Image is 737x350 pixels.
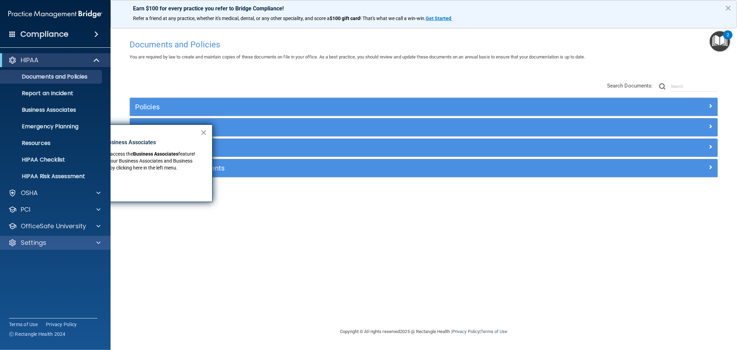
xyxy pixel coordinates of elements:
[9,321,38,328] a: Terms of Use
[20,29,68,39] h4: Compliance
[133,16,330,21] span: Refer a friend at any practice, whether it's medical, dental, or any other speciality, and score a
[21,205,30,214] p: PCI
[4,90,99,97] p: Report an Incident
[4,73,99,80] p: Documents and Policies
[659,83,665,90] img: ic-search.3b580494.png
[452,329,480,334] a: Privacy Policy
[130,40,718,49] h4: Documents and Policies
[46,321,77,328] a: Privacy Policy
[4,123,99,130] p: Emergency Planning
[135,164,566,172] h5: Employee Acknowledgments
[200,127,207,138] button: Close
[4,140,99,147] p: Resources
[725,2,731,13] button: Close
[21,222,86,230] p: OfficeSafe University
[135,123,566,131] h5: Privacy Documents
[135,144,566,151] h5: Practice Forms and Logs
[61,139,200,146] p: New Location for Business Associates
[607,83,653,89] span: Search Documents:
[61,151,196,170] span: feature! You can now manage your Business Associates and Business Associate Agreements by clickin...
[4,156,99,163] p: HIPAA Checklist
[130,54,585,59] span: You are required by law to create and maintain copies of these documents on file in your office. ...
[4,173,99,180] p: HIPAA Risk Assessment
[21,189,38,197] p: OSHA
[330,16,360,21] strong: $100 gift card
[426,16,451,21] strong: Get Started
[4,107,99,113] p: Business Associates
[133,5,715,12] p: Earn $100 for every practice you refer to Bridge Compliance!
[710,31,730,52] button: Open Resource Center, 2 new notifications
[133,151,178,157] strong: Business Associates
[135,103,566,111] h5: Policies
[671,81,718,92] input: Search
[727,35,729,44] div: 2
[360,16,426,21] span: ! That's what we call a win-win.
[298,321,550,343] div: Copyright © All rights reserved 2025 @ Rectangle Health | |
[9,331,66,338] span: Ⓒ Rectangle Health 2024
[8,7,102,21] img: PMB logo
[21,239,46,247] p: Settings
[481,329,507,334] a: Terms of Use
[21,56,38,64] p: HIPAA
